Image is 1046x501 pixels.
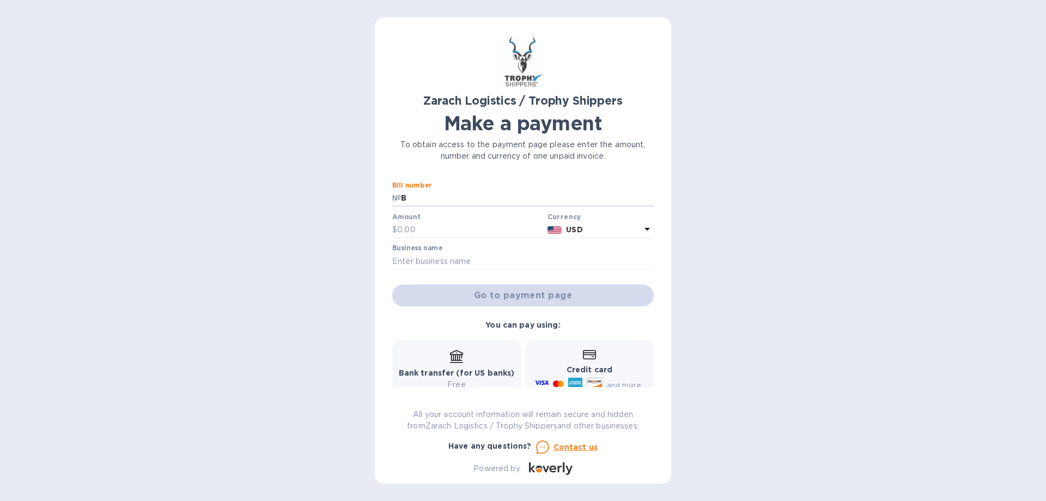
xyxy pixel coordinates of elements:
[566,225,582,234] b: USD
[392,112,654,135] h1: Make a payment
[392,183,431,189] label: Bill number
[567,365,612,374] b: Credit card
[392,224,397,236] p: $
[399,379,515,390] p: Free
[397,222,543,238] input: 0.00
[554,443,598,451] u: Contact us
[548,226,562,234] img: USD
[392,192,401,204] p: №
[548,213,581,221] b: Currency
[607,381,647,389] span: and more...
[485,321,560,329] b: You can pay using:
[401,190,654,207] input: Enter bill number
[392,253,654,269] input: Enter business name
[392,214,420,220] label: Amount
[448,442,532,450] b: Have any questions?
[392,139,654,162] p: To obtain access to the payment page please enter the amount, number and currency of one unpaid i...
[392,245,442,252] label: Business name
[423,94,622,107] b: Zarach Logistics / Trophy Shippers
[392,409,654,432] p: All your account information will remain secure and hidden from Zarach Logistics / Trophy Shipper...
[399,369,515,377] b: Bank transfer (for US banks)
[473,463,520,474] p: Powered by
